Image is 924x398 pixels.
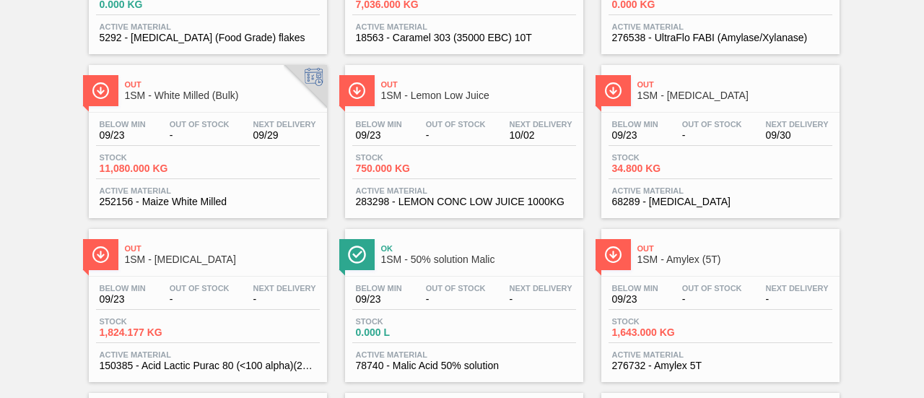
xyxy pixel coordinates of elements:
[356,120,402,129] span: Below Min
[356,163,457,174] span: 750.000 KG
[510,130,572,141] span: 10/02
[78,54,334,218] a: ÍconeOut1SM - White Milled (Bulk)Below Min09/23Out Of Stock-Next Delivery09/29Stock11,080.000 KGA...
[612,350,829,359] span: Active Material
[612,22,829,31] span: Active Material
[682,284,742,293] span: Out Of Stock
[356,22,572,31] span: Active Material
[334,54,590,218] a: ÍconeOut1SM - Lemon Low JuiceBelow Min09/23Out Of Stock-Next Delivery10/02Stock750.000 KGActive M...
[92,246,110,264] img: Ícone
[766,130,829,141] span: 09/30
[682,130,742,141] span: -
[766,120,829,129] span: Next Delivery
[766,294,829,305] span: -
[78,218,334,382] a: ÍconeOut1SM - [MEDICAL_DATA]Below Min09/23Out Of Stock-Next Delivery-Stock1,824.177 KGActive Mate...
[604,82,622,100] img: Ícone
[381,254,576,265] span: 1SM - 50% solution Malic
[356,186,572,195] span: Active Material
[253,284,316,293] span: Next Delivery
[356,33,572,43] span: 18563 - Caramel 303 (35000 EBC) 10T
[356,327,457,338] span: 0.000 L
[125,80,320,89] span: Out
[100,120,146,129] span: Below Min
[356,196,572,207] span: 283298 - LEMON CONC LOW JUICE 1000KG
[100,317,201,326] span: Stock
[356,130,402,141] span: 09/23
[253,294,316,305] span: -
[604,246,622,264] img: Ícone
[334,218,590,382] a: ÍconeOk1SM - 50% solution MalicBelow Min09/23Out Of Stock-Next Delivery-Stock0.000 LActive Materi...
[253,130,316,141] span: 09/29
[356,294,402,305] span: 09/23
[590,54,847,218] a: ÍconeOut1SM - [MEDICAL_DATA]Below Min09/23Out Of Stock-Next Delivery09/30Stock34.800 KGActive Mat...
[682,294,742,305] span: -
[356,317,457,326] span: Stock
[612,196,829,207] span: 68289 - Magnesium Oxide
[426,120,486,129] span: Out Of Stock
[637,254,832,265] span: 1SM - Amylex (5T)
[100,33,316,43] span: 5292 - Calcium Chloride (Food Grade) flakes
[766,284,829,293] span: Next Delivery
[381,90,576,101] span: 1SM - Lemon Low Juice
[637,80,832,89] span: Out
[356,360,572,371] span: 78740 - Malic Acid 50% solution
[100,196,316,207] span: 252156 - Maize White Milled
[612,294,658,305] span: 09/23
[125,244,320,253] span: Out
[170,130,230,141] span: -
[612,327,713,338] span: 1,643.000 KG
[100,153,201,162] span: Stock
[612,186,829,195] span: Active Material
[125,90,320,101] span: 1SM - White Milled (Bulk)
[612,130,658,141] span: 09/23
[100,350,316,359] span: Active Material
[100,284,146,293] span: Below Min
[426,294,486,305] span: -
[637,244,832,253] span: Out
[612,120,658,129] span: Below Min
[356,350,572,359] span: Active Material
[381,244,576,253] span: Ok
[125,254,320,265] span: 1SM - Lactic Acid
[637,90,832,101] span: 1SM - Magnesium Oxide
[253,120,316,129] span: Next Delivery
[510,120,572,129] span: Next Delivery
[356,153,457,162] span: Stock
[348,82,366,100] img: Ícone
[590,218,847,382] a: ÍconeOut1SM - Amylex (5T)Below Min09/23Out Of Stock-Next Delivery-Stock1,643.000 KGActive Materia...
[100,22,316,31] span: Active Material
[510,284,572,293] span: Next Delivery
[356,284,402,293] span: Below Min
[100,294,146,305] span: 09/23
[100,327,201,338] span: 1,824.177 KG
[426,284,486,293] span: Out Of Stock
[510,294,572,305] span: -
[426,130,486,141] span: -
[100,163,201,174] span: 11,080.000 KG
[170,120,230,129] span: Out Of Stock
[682,120,742,129] span: Out Of Stock
[348,246,366,264] img: Ícone
[100,130,146,141] span: 09/23
[612,153,713,162] span: Stock
[92,82,110,100] img: Ícone
[381,80,576,89] span: Out
[170,294,230,305] span: -
[612,284,658,293] span: Below Min
[100,360,316,371] span: 150385 - Acid Lactic Purac 80 (<100 alpha)(25kg)
[612,360,829,371] span: 276732 - Amylex 5T
[170,284,230,293] span: Out Of Stock
[612,33,829,43] span: 276538 - UltraFlo FABI (Amylase/Xylanase)
[612,317,713,326] span: Stock
[100,186,316,195] span: Active Material
[612,163,713,174] span: 34.800 KG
